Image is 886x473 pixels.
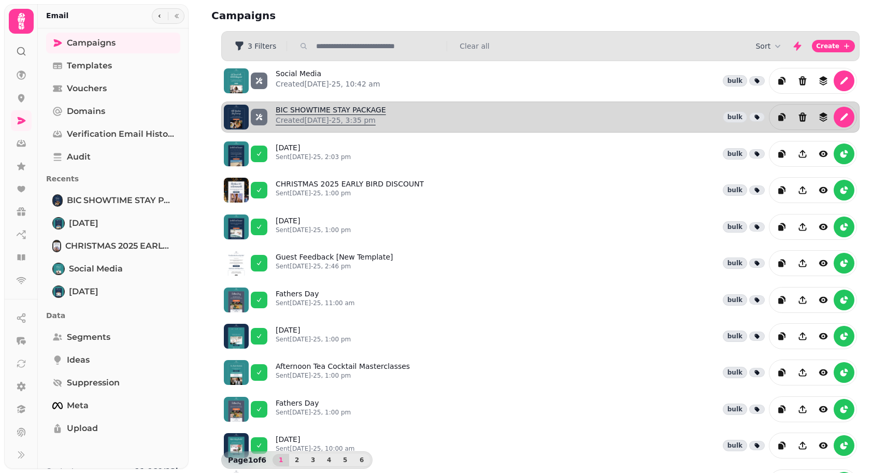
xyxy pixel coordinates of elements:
div: bulk [723,404,747,415]
a: Guest Feedback [New Template]Sent[DATE]-25, 2:46 pm [276,252,393,275]
h2: Email [46,10,68,21]
button: reports [834,399,854,420]
button: reports [834,435,854,456]
p: Sent [DATE]-25, 2:46 pm [276,262,393,270]
img: aHR0cHM6Ly9zdGFtcGVkZS1zZXJ2aWNlLXByb2QtdGVtcGxhdGUtcHJldmlld3MuczMuZXUtd2VzdC0xLmFtYXpvbmF3cy5jb... [224,288,249,312]
a: Segments [46,327,180,348]
span: Audit [67,151,91,163]
img: CHRISTMAS 2025 EARLY BIRD DISCOUNT [53,241,60,251]
a: Domains [46,101,180,122]
a: Suppression [46,372,180,393]
p: Sent [DATE]-25, 11:00 am [276,299,355,307]
img: aHR0cHM6Ly9zdGFtcGVkZS1zZXJ2aWNlLXByb2QtdGVtcGxhdGUtcHJldmlld3MuczMuZXUtd2VzdC0xLmFtYXpvbmF3cy5jb... [224,433,249,458]
button: duplicate [771,70,792,91]
button: view [813,290,834,310]
span: Meta [67,399,89,412]
span: 4 [325,457,333,463]
button: view [813,399,834,420]
button: Delete [792,70,813,91]
span: Templates [67,60,112,72]
span: [DATE] [69,285,98,298]
a: Meta [46,395,180,416]
a: [DATE]Sent[DATE]-25, 2:03 pm [276,142,351,165]
span: CHRISTMAS 2025 EARLY BIRD DISCOUNT [65,240,174,252]
h2: Campaigns [211,8,410,23]
button: reports [834,217,854,237]
span: Vouchers [67,82,107,95]
img: July 2025 [53,286,64,297]
button: duplicate [771,435,792,456]
a: Ideas [46,350,180,370]
span: Ideas [67,354,90,366]
button: view [813,326,834,347]
button: reports [834,253,854,274]
button: reports [834,362,854,383]
a: CHRISTMAS 2025 EARLY BIRD DISCOUNTSent[DATE]-25, 1:00 pm [276,179,424,202]
button: Share campaign preview [792,144,813,164]
p: Page 1 of 6 [224,455,270,465]
a: Upload [46,418,180,439]
a: Campaigns [46,33,180,53]
span: 1 [277,457,285,463]
button: 3 Filters [226,38,284,54]
span: [DATE] [69,217,98,230]
p: Sent [DATE]-25, 1:00 pm [276,408,351,417]
button: view [813,144,834,164]
span: Verification email history [67,128,174,140]
button: reports [834,180,854,200]
span: 2 [293,457,301,463]
span: 6 [358,457,366,463]
button: duplicate [771,180,792,200]
span: Suppression [67,377,120,389]
button: duplicate [771,326,792,347]
div: bulk [723,257,747,269]
button: revisions [813,70,834,91]
button: 3 [305,454,321,466]
button: view [813,362,834,383]
img: aHR0cHM6Ly9zdGFtcGVkZS1zZXJ2aWNlLXByb2QtdGVtcGxhdGUtcHJldmlld3MuczMuZXUtd2VzdC0xLmFtYXpvbmF3cy5jb... [224,178,249,203]
button: 1 [273,454,289,466]
img: Social Media [53,264,64,274]
button: view [813,253,834,274]
p: Sent [DATE]-25, 10:00 am [276,445,355,453]
img: aHR0cHM6Ly9zdGFtcGVkZS1zZXJ2aWNlLXByb2QtdGVtcGxhdGUtcHJldmlld3MuczMuZXUtd2VzdC0xLmFtYXpvbmF3cy5jb... [224,360,249,385]
button: 4 [321,454,337,466]
button: duplicate [771,399,792,420]
button: Share campaign preview [792,399,813,420]
img: aHR0cHM6Ly9zdGFtcGVkZS1zZXJ2aWNlLXByb2QtdGVtcGxhdGUtcHJldmlld3MuczMuZXUtd2VzdC0xLmFtYXpvbmF3cy5jb... [224,105,249,130]
img: BIC SHOWTIME STAY PACKAGE [53,195,62,206]
p: Created [DATE]-25, 3:35 pm [276,115,386,125]
div: bulk [723,75,747,87]
button: duplicate [771,144,792,164]
img: August 2025 [53,218,64,228]
a: July 2025[DATE] [46,281,180,302]
a: Fathers DaySent[DATE]-25, 11:00 am [276,289,355,311]
a: Social MediaSocial Media [46,259,180,279]
button: Share campaign preview [792,290,813,310]
a: Verification email history [46,124,180,145]
a: August 2025[DATE] [46,213,180,234]
button: reports [834,144,854,164]
nav: Tabs [38,28,189,457]
button: Share campaign preview [792,253,813,274]
a: Afternoon Tea Cocktail MasterclassesSent[DATE]-25, 1:00 pm [276,361,410,384]
button: duplicate [771,107,792,127]
p: Sent [DATE]-25, 1:00 pm [276,335,351,343]
a: BIC SHOWTIME STAY PACKAGEBIC SHOWTIME STAY PACKAGE [46,190,180,211]
a: CHRISTMAS 2025 EARLY BIRD DISCOUNTCHRISTMAS 2025 EARLY BIRD DISCOUNT [46,236,180,256]
div: bulk [723,111,747,123]
button: 5 [337,454,353,466]
p: Data [46,306,180,325]
button: Share campaign preview [792,326,813,347]
button: view [813,180,834,200]
a: Fathers DaySent[DATE]-25, 1:00 pm [276,398,351,421]
a: Audit [46,147,180,167]
img: aHR0cHM6Ly9zdGFtcGVkZS1zZXJ2aWNlLXByb2QtdGVtcGxhdGUtcHJldmlld3MuczMuZXUtd2VzdC0xLmFtYXpvbmF3cy5jb... [224,214,249,239]
span: BIC SHOWTIME STAY PACKAGE [67,194,174,207]
button: reports [834,290,854,310]
img: aHR0cHM6Ly9zdGFtcGVkZS1zZXJ2aWNlLXByb2QtdGVtcGxhdGUtcHJldmlld3MuczMuZXUtd2VzdC0xLmFtYXpvbmF3cy5jb... [224,324,249,349]
p: Sent [DATE]-25, 1:00 pm [276,189,424,197]
p: Created [DATE]-25, 10:42 am [276,79,380,89]
a: Templates [46,55,180,76]
div: bulk [723,331,747,342]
